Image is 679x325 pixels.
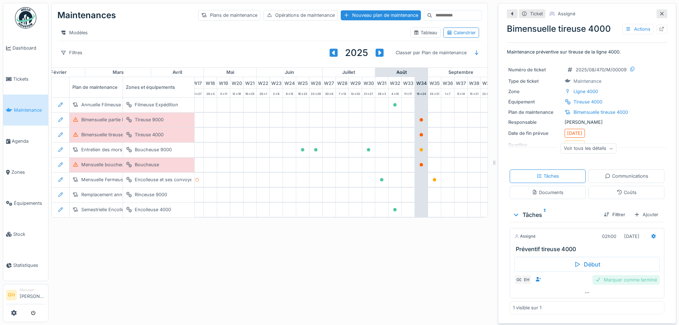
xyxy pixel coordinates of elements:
[3,32,48,64] a: Dashboard
[428,89,441,97] div: 25 -> 31
[341,10,421,20] div: Nouveau plan de maintenance
[283,77,296,88] div: W 24
[375,89,388,97] div: 28 -> 3
[3,95,48,126] a: Maintenance
[362,77,375,88] div: W 30
[296,89,309,97] div: 16 -> 22
[602,233,616,240] div: 02h00
[204,68,256,77] div: mai
[428,68,494,77] div: septembre
[624,233,639,240] div: [DATE]
[81,161,142,168] div: Mensuelle boucheuse 4000
[20,287,45,303] li: [PERSON_NAME]
[270,77,283,88] div: W 23
[514,233,536,239] div: Assigné
[375,77,388,88] div: W 31
[631,209,662,220] div: Ajouter
[481,89,494,97] div: 22 -> 28
[85,68,151,77] div: mars
[415,89,428,97] div: 18 -> 24
[191,89,204,97] div: 21 -> 27
[6,287,45,304] a: GH Manager[PERSON_NAME]
[191,77,204,88] div: W 17
[204,77,217,88] div: W 18
[567,130,582,137] div: [DATE]
[81,176,139,183] div: Mensuelle Fermeuse 9000
[508,119,562,126] div: Responsable
[14,200,45,207] span: Équipements
[573,109,628,116] div: Bimensuelle tireuse 4000
[622,24,654,34] div: Actions
[20,287,45,293] div: Manager
[468,77,480,88] div: W 38
[375,68,428,77] div: août
[135,146,172,153] div: Boucheuse 9000
[57,6,116,25] div: Maintenances
[507,49,667,55] p: Maintenance préventive sur tireuse de la ligne 4000.
[257,89,269,97] div: 26 -> 1
[561,143,617,154] div: Voir tous les détails
[508,109,562,116] div: Plan de maintenance
[81,101,145,108] div: Annuelle Filmeuse expédition
[514,257,660,272] div: Début
[32,68,85,77] div: février
[14,107,45,113] span: Maintenance
[6,290,17,300] li: GH
[532,189,564,196] div: Documents
[283,89,296,97] div: 9 -> 15
[415,77,428,88] div: W 34
[3,126,48,157] a: Agenda
[521,275,531,285] div: EH
[573,98,602,105] div: Tireuse 4000
[12,45,45,51] span: Dashboard
[323,77,335,88] div: W 27
[323,68,375,77] div: juillet
[530,10,543,17] div: Ticket
[441,89,454,97] div: 1 -> 7
[428,77,441,88] div: W 35
[3,219,48,250] a: Stock
[217,89,230,97] div: 5 -> 11
[507,22,667,35] div: Bimensuelle tireuse 4000
[81,116,164,123] div: Bimensuelle partie basse tireuse 9000
[481,77,494,88] div: W 39
[151,68,204,77] div: avril
[323,89,335,97] div: 30 -> 6
[392,47,470,58] div: Classer par Plan de maintenance
[558,10,575,17] div: Assigné
[573,88,598,95] div: Ligne 4000
[513,304,541,311] div: 1 visible sur 1
[513,210,598,219] div: Tâches
[605,173,648,179] div: Communications
[270,89,283,97] div: 2 -> 8
[257,68,322,77] div: juin
[362,89,375,97] div: 21 -> 27
[13,76,45,82] span: Tickets
[135,101,178,108] div: Filmeuse Expédition
[573,78,601,85] div: Maintenance
[296,77,309,88] div: W 25
[309,77,322,88] div: W 26
[3,250,48,281] a: Statistiques
[349,89,362,97] div: 14 -> 20
[336,89,349,97] div: 7 -> 13
[508,130,562,137] div: Date de fin prévue
[544,210,545,219] sup: 1
[81,191,187,198] div: Remplacement annuel manomètre rinceuse 9000
[3,157,48,188] a: Zones
[230,89,243,97] div: 12 -> 18
[70,77,141,97] div: Plan de maintenance
[514,275,524,285] div: GG
[508,88,562,95] div: Zone
[468,89,480,97] div: 15 -> 21
[135,176,212,183] div: Encolleuse et ses convoyeurs 9000
[536,173,559,179] div: Tâches
[576,66,627,73] div: 2025/08/470/M/00009
[81,206,145,213] div: Semestrielle Encolleuse 4000
[135,206,171,213] div: Encolleuse 4000
[454,89,467,97] div: 8 -> 14
[309,89,322,97] div: 23 -> 29
[12,138,45,144] span: Agenda
[15,7,36,29] img: Badge_color-CXgf-gQk.svg
[257,77,269,88] div: W 22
